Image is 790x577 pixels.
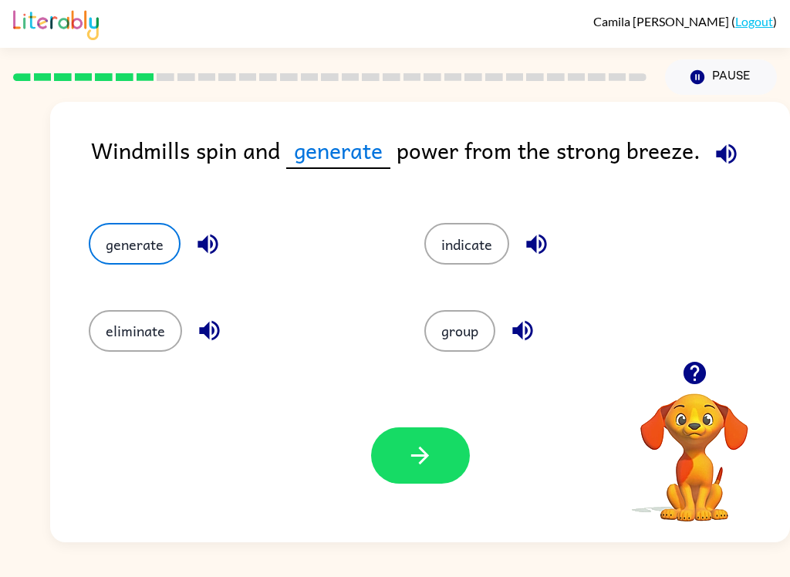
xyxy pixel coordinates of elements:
[91,133,790,192] div: Windmills spin and power from the strong breeze.
[424,223,509,265] button: indicate
[617,369,771,524] video: Your browser must support playing .mp4 files to use Literably. Please try using another browser.
[424,310,495,352] button: group
[89,310,182,352] button: eliminate
[286,133,390,169] span: generate
[665,59,777,95] button: Pause
[593,14,777,29] div: ( )
[89,223,181,265] button: generate
[593,14,731,29] span: Camila [PERSON_NAME]
[13,6,99,40] img: Literably
[735,14,773,29] a: Logout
